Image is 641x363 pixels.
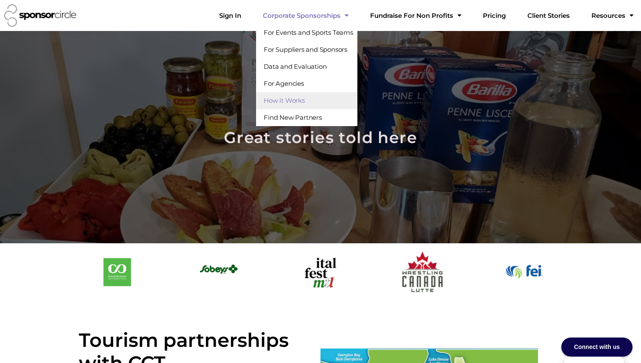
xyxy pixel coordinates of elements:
[585,7,640,24] a: Resources
[256,58,357,75] a: Data and Evaluation
[521,7,577,24] a: Client Stories
[363,7,468,24] a: Fundraise For Non ProfitsMenu Toggle
[212,7,640,24] nav: Menu
[561,338,633,357] div: Connect with us
[256,7,355,24] a: Corporate SponsorshipsMenu Toggle
[25,126,616,149] h2: Great stories told here
[256,75,357,92] a: For Agencies
[476,7,513,24] a: Pricing
[256,24,357,126] ul: Corporate SponsorshipsMenu Toggle
[256,41,357,58] a: For Suppliers and Sponsors
[256,92,357,109] a: How it Works
[4,4,76,27] img: Sponsor Circle logo
[256,109,357,126] a: Find New Partners
[300,253,342,291] img: Italfest Montreal
[212,7,248,24] a: Sign In
[256,24,357,41] a: For Events and Sports Teams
